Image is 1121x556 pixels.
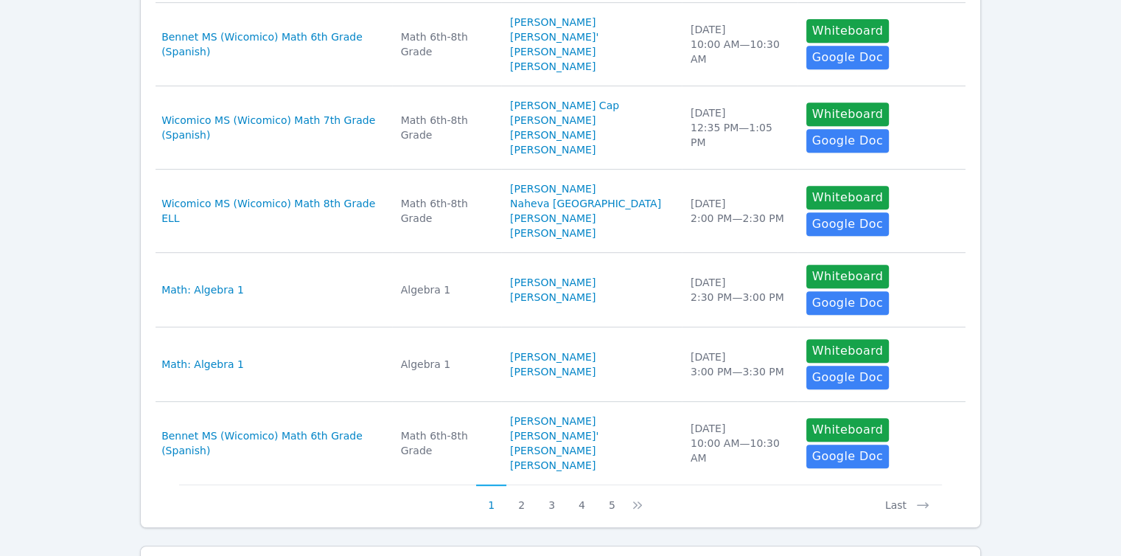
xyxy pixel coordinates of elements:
[401,357,492,372] div: Algebra 1
[510,211,596,226] a: [PERSON_NAME]
[806,186,890,209] button: Whiteboard
[691,196,789,226] div: [DATE] 2:00 PM — 2:30 PM
[161,113,383,142] a: Wicomico MS (Wicomico) Math 7th Grade (Spanish)
[156,402,965,484] tr: Bennet MS (Wicomico) Math 6th Grade (Spanish)Math 6th-8th Grade[PERSON_NAME][PERSON_NAME]' [PERSO...
[806,46,889,69] a: Google Doc
[510,414,596,428] a: [PERSON_NAME]
[510,128,596,142] a: [PERSON_NAME]
[161,282,244,297] a: Math: Algebra 1
[806,102,890,126] button: Whiteboard
[161,428,383,458] a: Bennet MS (Wicomico) Math 6th Grade (Spanish)
[510,196,661,211] a: Naheva [GEOGRAPHIC_DATA]
[806,129,889,153] a: Google Doc
[510,428,673,458] a: [PERSON_NAME]' [PERSON_NAME]
[567,484,597,512] button: 4
[156,86,965,170] tr: Wicomico MS (Wicomico) Math 7th Grade (Spanish)Math 6th-8th Grade[PERSON_NAME] Cap[PERSON_NAME][P...
[510,458,596,473] a: [PERSON_NAME]
[401,29,492,59] div: Math 6th-8th Grade
[510,113,596,128] a: [PERSON_NAME]
[691,350,789,379] div: [DATE] 3:00 PM — 3:30 PM
[806,418,890,442] button: Whiteboard
[401,196,492,226] div: Math 6th-8th Grade
[691,421,789,465] div: [DATE] 10:00 AM — 10:30 AM
[401,428,492,458] div: Math 6th-8th Grade
[161,196,383,226] a: Wicomico MS (Wicomico) Math 8th Grade ELL
[510,181,596,196] a: [PERSON_NAME]
[476,484,506,512] button: 1
[510,275,673,305] a: [PERSON_NAME] [PERSON_NAME]
[806,212,889,236] a: Google Doc
[401,113,492,142] div: Math 6th-8th Grade
[510,59,596,74] a: [PERSON_NAME]
[597,484,627,512] button: 5
[156,253,965,327] tr: Math: Algebra 1Algebra 1[PERSON_NAME] [PERSON_NAME][DATE]2:30 PM—3:00 PMWhiteboardGoogle Doc
[806,291,889,315] a: Google Doc
[510,15,596,29] a: [PERSON_NAME]
[156,170,965,253] tr: Wicomico MS (Wicomico) Math 8th Grade ELLMath 6th-8th Grade[PERSON_NAME]Naheva [GEOGRAPHIC_DATA][...
[510,29,673,59] a: [PERSON_NAME]' [PERSON_NAME]
[806,339,890,363] button: Whiteboard
[401,282,492,297] div: Algebra 1
[873,484,942,512] button: Last
[806,265,890,288] button: Whiteboard
[161,357,244,372] a: Math: Algebra 1
[156,3,965,86] tr: Bennet MS (Wicomico) Math 6th Grade (Spanish)Math 6th-8th Grade[PERSON_NAME][PERSON_NAME]' [PERSO...
[806,366,889,389] a: Google Doc
[510,142,596,157] a: [PERSON_NAME]
[510,226,596,240] a: [PERSON_NAME]
[161,29,383,59] a: Bennet MS (Wicomico) Math 6th Grade (Spanish)
[510,98,619,113] a: [PERSON_NAME] Cap
[537,484,567,512] button: 3
[506,484,537,512] button: 2
[691,105,789,150] div: [DATE] 12:35 PM — 1:05 PM
[691,275,789,305] div: [DATE] 2:30 PM — 3:00 PM
[510,350,673,379] a: [PERSON_NAME] [PERSON_NAME]
[806,445,889,468] a: Google Doc
[691,22,789,66] div: [DATE] 10:00 AM — 10:30 AM
[156,327,965,402] tr: Math: Algebra 1Algebra 1[PERSON_NAME] [PERSON_NAME][DATE]3:00 PM—3:30 PMWhiteboardGoogle Doc
[806,19,890,43] button: Whiteboard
